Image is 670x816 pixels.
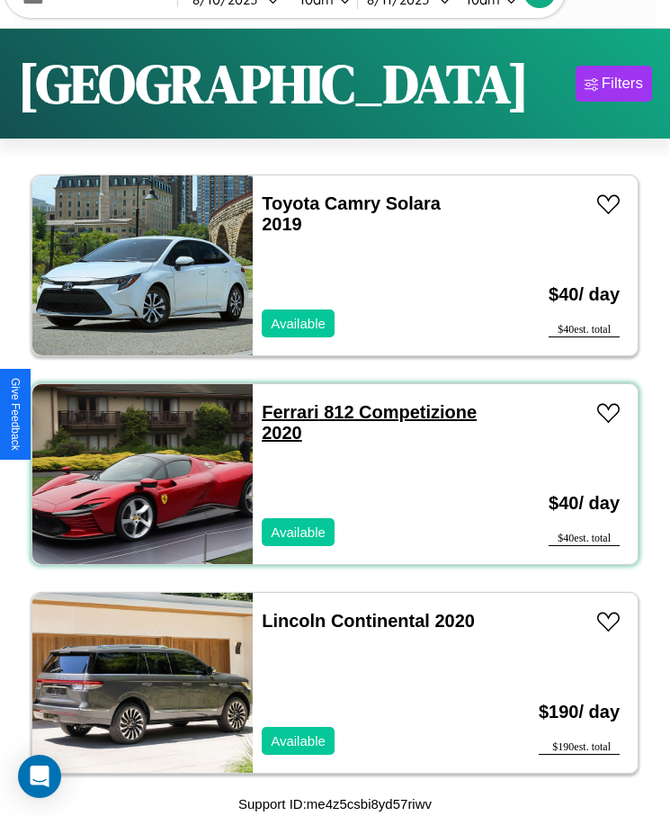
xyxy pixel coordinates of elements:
div: $ 40 est. total [549,532,620,546]
a: Ferrari 812 Competizione 2020 [262,402,477,443]
p: Support ID: me4z5csbi8yd57riwv [238,792,432,816]
h3: $ 40 / day [549,266,620,323]
h3: $ 40 / day [549,475,620,532]
p: Available [271,311,326,336]
div: $ 40 est. total [549,323,620,337]
h1: [GEOGRAPHIC_DATA] [18,47,529,121]
a: Toyota Camry Solara 2019 [262,193,441,234]
p: Available [271,520,326,544]
div: Filters [602,75,643,93]
div: $ 190 est. total [539,740,620,755]
p: Available [271,729,326,753]
div: Give Feedback [9,378,22,451]
div: Open Intercom Messenger [18,755,61,798]
h3: $ 190 / day [539,684,620,740]
button: Filters [576,66,652,102]
a: Lincoln Continental 2020 [262,611,475,631]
